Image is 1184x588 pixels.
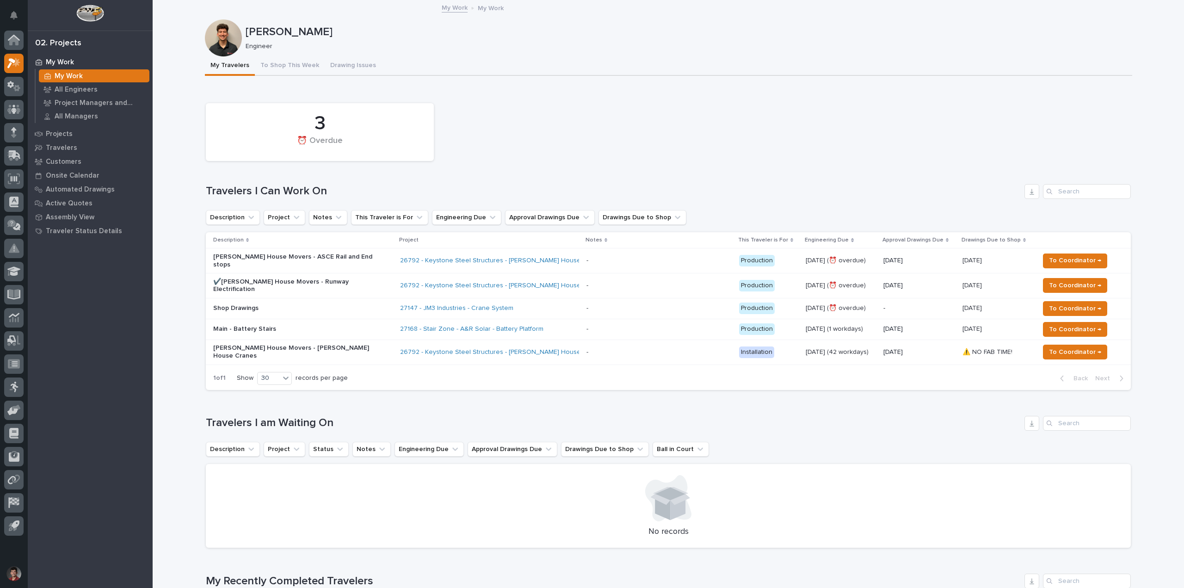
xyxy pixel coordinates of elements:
div: Production [739,280,775,291]
div: 3 [222,112,418,135]
span: To Coordinator → [1049,347,1101,358]
p: [PERSON_NAME] House Movers - ASCE Rail and End stops [213,253,375,269]
div: Production [739,255,775,266]
div: Notifications [12,11,24,26]
a: 27168 - Stair Zone - A&R Solar - Battery Platform [400,325,543,333]
button: Drawing Issues [325,56,382,76]
p: [DATE] [962,280,984,290]
a: My Work [28,55,153,69]
p: Approval Drawings Due [882,235,943,245]
p: No records [217,527,1120,537]
p: [PERSON_NAME] [246,25,1128,39]
a: Onsite Calendar [28,168,153,182]
p: Shop Drawings [213,304,375,312]
p: ✔️[PERSON_NAME] House Movers - Runway Electrification [213,278,375,294]
p: Projects [46,130,73,138]
p: My Work [55,72,83,80]
p: - [883,304,955,312]
div: - [586,304,588,312]
a: 26792 - Keystone Steel Structures - [PERSON_NAME] House [400,282,581,290]
input: Search [1043,184,1131,199]
p: records per page [296,374,348,382]
h1: My Recently Completed Travelers [206,575,1021,588]
div: Production [739,323,775,335]
button: Approval Drawings Due [505,210,595,225]
button: To Coordinator → [1043,278,1107,293]
button: Description [206,210,260,225]
button: This Traveler is For [351,210,428,225]
p: [DATE] [883,282,955,290]
p: Onsite Calendar [46,172,99,180]
button: Project [264,210,305,225]
button: To Coordinator → [1043,322,1107,337]
a: 26792 - Keystone Steel Structures - [PERSON_NAME] House [400,257,581,265]
tr: [PERSON_NAME] House Movers - ASCE Rail and End stops26792 - Keystone Steel Structures - [PERSON_N... [206,248,1131,273]
a: Active Quotes [28,196,153,210]
p: Project [399,235,419,245]
p: [PERSON_NAME] House Movers - [PERSON_NAME] House Cranes [213,344,375,360]
a: Project Managers and Engineers [36,96,153,109]
p: [DATE] (42 workdays) [806,348,876,356]
p: [DATE] [883,257,955,265]
span: To Coordinator → [1049,303,1101,314]
button: Drawings Due to Shop [598,210,686,225]
button: Notes [309,210,347,225]
p: [DATE] [962,323,984,333]
a: All Managers [36,110,153,123]
a: Projects [28,127,153,141]
span: To Coordinator → [1049,255,1101,266]
button: Next [1091,374,1131,383]
tr: Main - Battery Stairs27168 - Stair Zone - A&R Solar - Battery Platform - Production[DATE] (1 work... [206,319,1131,340]
p: ⚠️ NO FAB TIME! [962,347,1014,356]
p: Description [213,235,244,245]
span: Next [1095,374,1116,383]
div: Search [1043,416,1131,431]
a: 26792 - Keystone Steel Structures - [PERSON_NAME] House [400,348,581,356]
p: Traveler Status Details [46,227,122,235]
button: My Travelers [205,56,255,76]
button: Status [309,442,349,457]
div: Production [739,303,775,314]
p: Travelers [46,144,77,152]
tr: Shop Drawings27147 - JM3 Industries - Crane System - Production[DATE] (⏰ overdue)-[DATE][DATE] To... [206,298,1131,319]
div: Installation [739,347,774,358]
tr: ✔️[PERSON_NAME] House Movers - Runway Electrification26792 - Keystone Steel Structures - [PERSON_... [206,273,1131,298]
div: - [586,282,588,290]
p: [DATE] [962,303,984,312]
span: Back [1068,374,1088,383]
p: [DATE] (⏰ overdue) [806,304,876,312]
a: Travelers [28,141,153,155]
div: - [586,325,588,333]
button: Engineering Due [395,442,464,457]
p: [DATE] [883,348,955,356]
h1: Travelers I am Waiting On [206,416,1021,430]
button: Project [264,442,305,457]
p: Engineer [246,43,1125,50]
button: Back [1053,374,1091,383]
a: Traveler Status Details [28,224,153,238]
p: My Work [478,2,504,12]
div: 02. Projects [35,38,81,49]
button: To Shop This Week [255,56,325,76]
a: 27147 - JM3 Industries - Crane System [400,304,513,312]
button: Ball in Court [653,442,709,457]
p: [DATE] [962,255,984,265]
p: Engineering Due [805,235,849,245]
p: Show [237,374,253,382]
p: All Managers [55,112,98,121]
div: - [586,257,588,265]
span: To Coordinator → [1049,324,1101,335]
p: My Work [46,58,74,67]
button: Drawings Due to Shop [561,442,649,457]
p: Assembly View [46,213,94,222]
tr: [PERSON_NAME] House Movers - [PERSON_NAME] House Cranes26792 - Keystone Steel Structures - [PERSO... [206,340,1131,365]
p: [DATE] (⏰ overdue) [806,282,876,290]
p: [DATE] [883,325,955,333]
p: Customers [46,158,81,166]
p: Notes [586,235,602,245]
button: Notifications [4,6,24,25]
div: ⏰ Overdue [222,136,418,155]
button: Approval Drawings Due [468,442,557,457]
p: Drawings Due to Shop [962,235,1021,245]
